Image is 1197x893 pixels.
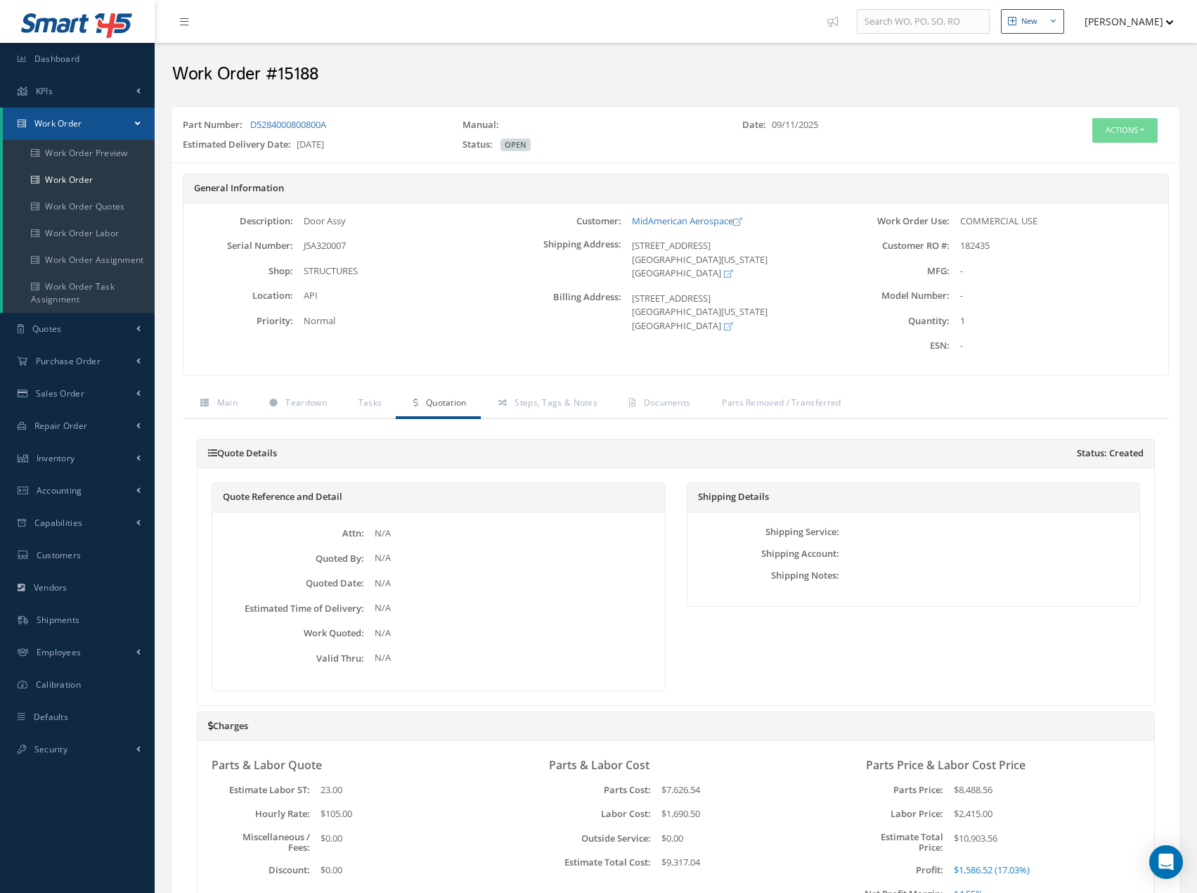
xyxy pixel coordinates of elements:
button: [PERSON_NAME] [1071,8,1174,35]
span: OPEN [500,139,531,151]
span: Dashboard [34,53,80,65]
label: Parts Cost: [528,785,651,795]
label: Quantity: [840,316,950,326]
div: $105.00 [310,807,482,821]
span: Steps, Tags & Notes [515,397,597,409]
label: MFG: [840,266,950,276]
a: Work Order Task Assignment [3,274,155,313]
a: D5284000800800A [250,118,326,131]
label: Attn: [216,528,364,539]
label: Manual: [462,118,505,132]
div: N/A [364,527,661,541]
label: Part Number: [183,118,248,132]
div: STRUCTURES [293,264,512,278]
span: Shipments [37,614,80,626]
div: 1 [950,314,1168,328]
div: Door Assy [293,214,512,229]
a: Quotation [396,390,480,419]
div: Open Intercom Messenger [1149,845,1183,879]
label: Shipping Account: [691,548,839,559]
div: 09/11/2025 [732,118,1011,138]
span: Employees [37,646,82,658]
label: Work Quoted: [216,628,364,638]
div: [STREET_ADDRESS] [GEOGRAPHIC_DATA][US_STATE] [GEOGRAPHIC_DATA] [621,239,840,281]
a: Work Order Labor [3,220,155,247]
span: 182435 [960,239,990,252]
label: Estimated Time of Delivery: [216,603,364,614]
div: New [1021,15,1037,27]
label: Quoted By: [216,553,364,564]
h5: Quote Reference and Detail [223,492,654,503]
span: Defaults [34,711,68,723]
label: Labor Cost: [528,809,651,819]
label: Date: [742,118,772,132]
a: Documents [612,390,704,419]
div: Normal [293,314,512,328]
label: Shipping Notes: [691,570,839,581]
div: N/A [364,651,661,665]
span: $1,586.52 (17.03%) [954,863,1030,876]
span: Quotation [426,397,467,409]
label: Status: [462,138,498,152]
span: Accounting [37,484,82,496]
div: COMMERCIAL USE [950,214,1168,229]
div: $2,415.00 [943,807,1115,821]
h5: Shipping Details [698,492,1130,503]
label: Shipping Service: [691,527,839,537]
span: Parts Removed / Transferred [722,397,841,409]
span: Work Order [34,117,82,129]
div: $9,317.04 [651,856,823,870]
div: $1,690.50 [651,807,823,821]
span: Purchase Order [36,355,101,367]
label: Shop: [183,266,293,276]
div: $10,903.56 [943,832,1115,853]
label: Billing Address: [512,292,621,333]
a: Work Order Preview [3,140,155,167]
div: [DATE] [172,138,452,158]
label: Estimate Labor ST: [212,785,310,795]
h5: General Information [194,183,1158,194]
a: Main [183,390,252,419]
label: Description: [183,216,293,226]
label: Customer RO #: [840,240,950,251]
span: Repair Order [34,420,88,432]
span: Customers [37,549,82,561]
input: Search WO, PO, SO, RO [857,9,990,34]
a: Work Order Quotes [3,193,155,220]
a: Charges [208,719,248,732]
span: Capabilities [34,517,83,529]
div: $0.00 [310,863,482,878]
div: N/A [364,577,661,591]
span: Security [34,743,67,755]
label: Priority: [183,316,293,326]
label: Location: [183,290,293,301]
div: - [950,289,1168,303]
label: Estimate Total Price: [845,832,943,853]
div: - [950,339,1168,353]
div: $0.00 [310,832,482,853]
span: Main [217,397,238,409]
a: Work Order [3,167,155,193]
span: Documents [644,397,691,409]
span: KPIs [36,85,53,97]
label: Model Number: [840,290,950,301]
span: Vendors [34,582,67,593]
label: Miscellaneous / Fees: [212,832,310,853]
span: Sales Order [36,387,84,399]
a: Quote Details [208,446,277,459]
label: Estimated Delivery Date: [183,138,297,152]
div: N/A [364,627,661,641]
div: [STREET_ADDRESS] [GEOGRAPHIC_DATA][US_STATE] [GEOGRAPHIC_DATA] [621,292,840,333]
label: Customer: [512,216,621,226]
div: $7,626.54 [651,783,823,797]
div: $0.00 [651,832,823,846]
a: Work Order [3,108,155,140]
div: 23.00 [310,783,482,797]
div: $8,488.56 [943,783,1115,797]
label: Estimate Total Cost: [528,857,651,868]
span: Teardown [285,397,326,409]
a: MidAmerican Aerospace [632,214,742,227]
div: N/A [364,601,661,615]
h3: Parts & Labor Quote [212,759,507,772]
label: Shipping Address: [512,239,621,281]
